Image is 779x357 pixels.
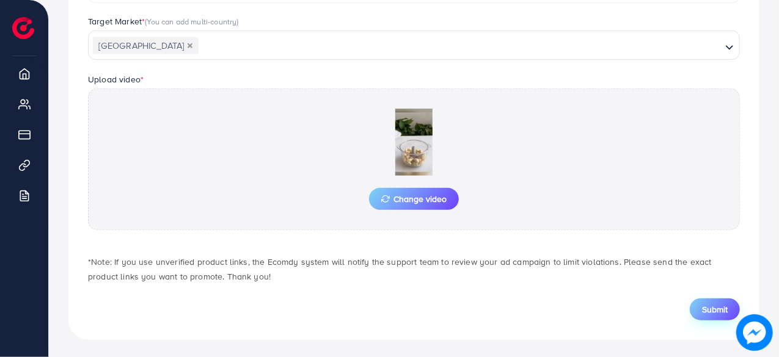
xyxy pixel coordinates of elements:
[353,109,475,176] img: Preview Image
[12,17,34,39] img: logo
[88,254,740,284] p: *Note: If you use unverified product links, the Ecomdy system will notify the support team to rev...
[738,316,772,350] img: image
[145,16,238,27] span: (You can add multi-country)
[93,37,199,54] span: [GEOGRAPHIC_DATA]
[702,303,728,316] span: Submit
[88,31,740,60] div: Search for option
[88,15,239,27] label: Target Market
[369,188,459,210] button: Change video
[88,73,144,85] label: Upload video
[200,37,720,56] input: Search for option
[381,195,447,203] span: Change video
[187,43,193,49] button: Deselect Pakistan
[690,298,740,320] button: Submit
